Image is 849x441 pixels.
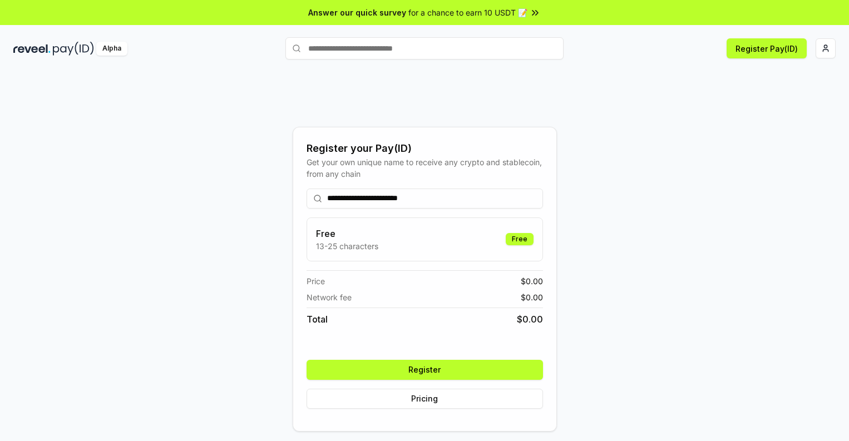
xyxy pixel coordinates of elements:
[517,313,543,326] span: $ 0.00
[307,360,543,380] button: Register
[307,389,543,409] button: Pricing
[307,313,328,326] span: Total
[408,7,527,18] span: for a chance to earn 10 USDT 📝
[307,275,325,287] span: Price
[307,141,543,156] div: Register your Pay(ID)
[521,291,543,303] span: $ 0.00
[316,227,378,240] h3: Free
[96,42,127,56] div: Alpha
[727,38,807,58] button: Register Pay(ID)
[506,233,534,245] div: Free
[13,42,51,56] img: reveel_dark
[307,291,352,303] span: Network fee
[316,240,378,252] p: 13-25 characters
[53,42,94,56] img: pay_id
[521,275,543,287] span: $ 0.00
[307,156,543,180] div: Get your own unique name to receive any crypto and stablecoin, from any chain
[308,7,406,18] span: Answer our quick survey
